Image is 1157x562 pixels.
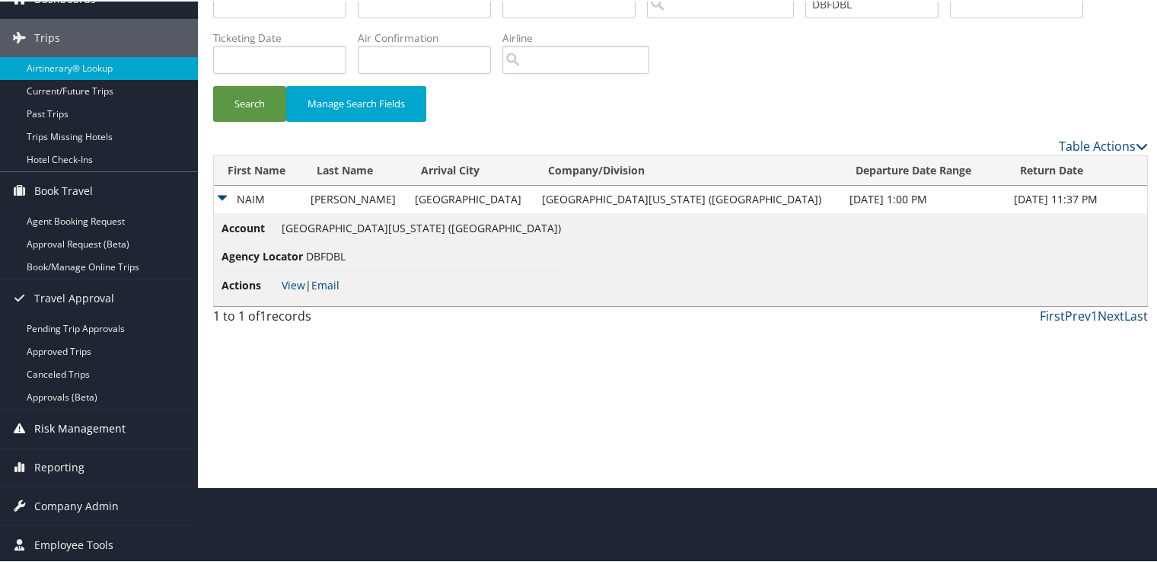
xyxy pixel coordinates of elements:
button: Manage Search Fields [286,85,426,120]
span: Agency Locator [222,247,303,263]
label: Air Confirmation [358,29,502,44]
span: DBFDBL [306,247,346,262]
th: Last Name: activate to sort column ascending [303,155,408,184]
a: Email [311,276,339,291]
td: NAIM [214,184,303,212]
th: Company/Division [534,155,841,184]
span: Account [222,219,279,235]
a: Next [1098,306,1124,323]
span: Trips [34,18,60,56]
a: Last [1124,306,1148,323]
th: Return Date: activate to sort column ascending [1006,155,1147,184]
td: [PERSON_NAME] [303,184,408,212]
a: Prev [1065,306,1091,323]
div: 1 to 1 of records [213,305,430,331]
button: Search [213,85,286,120]
span: [GEOGRAPHIC_DATA][US_STATE] ([GEOGRAPHIC_DATA]) [282,219,561,234]
span: 1 [260,306,266,323]
span: Travel Approval [34,278,114,316]
span: Risk Management [34,408,126,446]
label: Airline [502,29,661,44]
th: First Name: activate to sort column descending [214,155,303,184]
td: [DATE] 1:00 PM [842,184,1007,212]
label: Ticketing Date [213,29,358,44]
a: 1 [1091,306,1098,323]
span: Reporting [34,447,84,485]
span: Company Admin [34,486,119,524]
th: Arrival City: activate to sort column ascending [407,155,534,184]
a: Table Actions [1059,136,1148,153]
td: [GEOGRAPHIC_DATA] [407,184,534,212]
span: Actions [222,276,279,292]
a: View [282,276,305,291]
th: Departure Date Range: activate to sort column ascending [842,155,1007,184]
span: Book Travel [34,171,93,209]
td: [DATE] 11:37 PM [1006,184,1147,212]
td: [GEOGRAPHIC_DATA][US_STATE] ([GEOGRAPHIC_DATA]) [534,184,841,212]
span: | [282,276,339,291]
a: First [1040,306,1065,323]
